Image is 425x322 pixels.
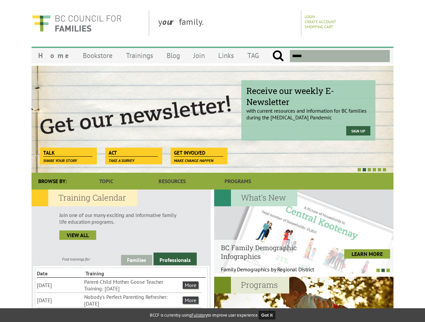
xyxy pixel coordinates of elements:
span: Make change happen [174,158,214,163]
div: Browse By: [32,173,73,190]
li: [DATE] [37,296,83,304]
a: Create Account [305,19,336,24]
p: Join one of our many exciting and informative family life education programs. [59,212,183,225]
a: Home [32,48,76,63]
li: [DATE] [37,281,83,289]
input: Submit [272,50,284,62]
a: Shopping Cart [305,24,333,29]
a: Trainings [119,48,160,63]
li: Training [85,269,133,277]
a: Act Take a survey [105,148,161,157]
a: Sign Up [346,126,370,136]
a: Login [305,14,315,19]
a: Links [211,48,241,63]
span: Share your story [43,158,77,163]
a: view all [59,230,96,240]
h2: What's New [214,190,297,206]
h2: Training Calendar [32,190,137,206]
span: Talk [43,149,93,157]
a: LEARN MORE [344,249,390,259]
span: Take a survey [109,158,134,163]
li: Nobody's Perfect Parenting Refresher: [DATE] [84,293,181,308]
div: y family. [153,11,301,36]
a: More [183,297,198,304]
h4: BC Family Demographic Infographics [221,243,321,261]
li: Parent-Child Mother Goose Teacher Training: [DATE] [84,278,181,292]
a: Families [121,255,152,265]
img: BC Council for FAMILIES [32,11,122,36]
a: Topic [73,173,139,190]
a: Fullstory [191,312,207,318]
button: Got it [259,311,276,319]
p: Family Demographics by Regional District Th... [221,266,321,279]
a: Talk Share your story [40,148,96,157]
a: Resources [139,173,205,190]
a: TAG [241,48,266,63]
a: Professionals [154,253,197,265]
span: Get Involved [174,149,223,157]
a: More [183,281,198,289]
a: Programs [205,173,271,190]
h2: Programs [214,277,289,293]
strong: our [162,16,179,27]
span: Receive our weekly E-Newsletter [246,85,370,107]
a: Join [187,48,211,63]
div: Find trainings for: [32,257,121,262]
span: Act [109,149,158,157]
a: Bookstore [76,48,119,63]
a: Blog [160,48,187,63]
li: Date [37,269,84,277]
a: Get Involved Make change happen [171,148,227,157]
